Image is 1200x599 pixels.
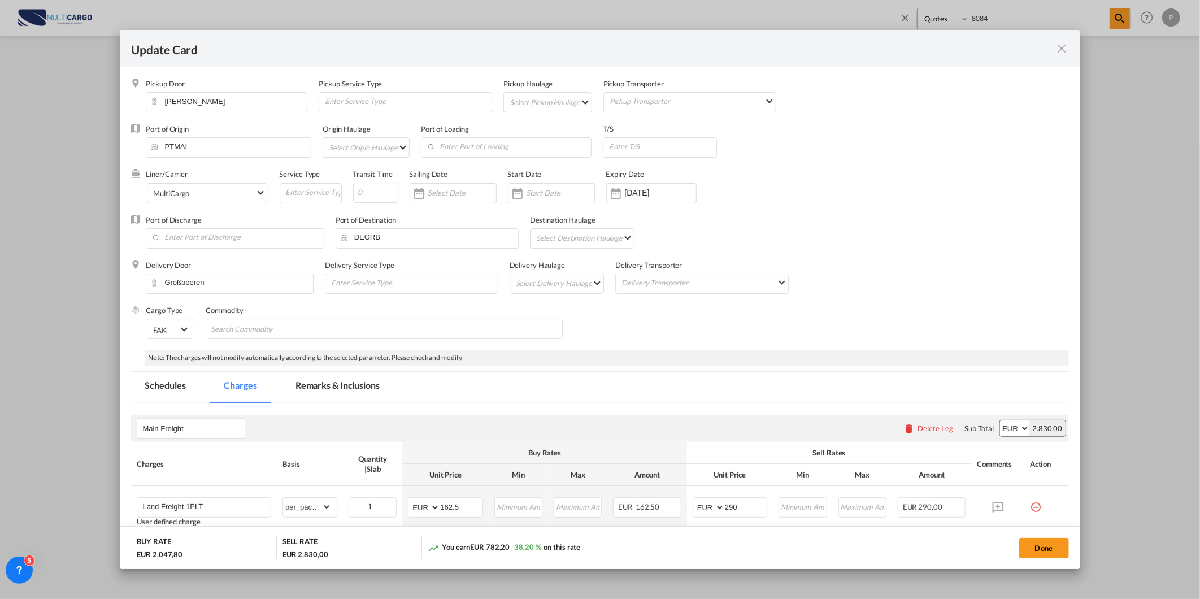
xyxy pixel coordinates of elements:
[142,420,245,437] input: Leg Name
[353,170,393,179] label: Transit Time
[608,138,716,155] input: Enter T/S
[151,138,311,155] input: Enter Port of Origin
[903,423,915,434] md-icon: icon-delete
[349,454,397,474] div: Quantity | Slab
[1029,420,1065,436] div: 2.830,00
[282,549,328,559] div: EUR 2.830,00
[330,274,498,291] input: Enter Service Type
[428,188,496,197] input: Select Date
[636,502,659,511] span: 162,50
[137,459,271,469] div: Charges
[402,464,488,486] th: Unit Price
[283,498,331,516] select: per_package
[323,124,371,133] label: Origin Haulage
[603,79,664,88] label: Pickup Transporter
[508,93,592,111] md-select: Select Pickup Haulage
[146,215,201,224] label: Port of Discharge
[145,350,1068,366] div: Note: The charges will not modify automatically according to the selected parameter. Please check...
[350,498,396,515] input: Quantity
[1055,42,1069,55] md-icon: icon-close fg-AAA8AD m-0 pointer
[508,170,542,179] label: Start Date
[615,261,682,270] label: Delivery Transporter
[146,124,189,133] label: Port of Origin
[919,502,942,511] span: 290,00
[319,79,382,88] label: Pickup Service Type
[353,183,398,203] input: 0
[503,79,553,88] label: Pickup Haulage
[840,498,886,515] input: Maximum Amount
[620,274,788,290] md-select: Delivery Transporter
[428,542,580,554] div: You earn on this rate
[142,498,271,515] input: Charge Name
[282,372,393,403] md-tab-item: Remarks & Inclusions
[440,498,482,515] input: 162.5
[206,306,243,315] label: Commodity
[151,274,313,291] input: Enter Delivery Door
[211,372,271,403] md-tab-item: Charges
[146,306,182,315] label: Cargo Type
[146,79,185,88] label: Pickup Door
[410,170,448,179] label: Sailing Date
[341,229,518,246] input: Enter Port of Destination
[725,498,767,515] input: 290
[607,464,687,486] th: Amount
[964,423,994,433] div: Sub Total
[489,464,548,486] th: Min
[137,518,271,526] div: User defined charge
[324,93,492,110] input: Enter Service Type
[555,498,601,515] input: Maximum Amount
[147,319,193,339] md-select: Select Cargo type: FAK
[211,320,314,338] input: Search Commodity
[510,261,565,270] label: Delivery Haulage
[428,542,439,554] md-icon: icon-trending-up
[207,319,562,339] md-chips-wrap: Chips container with autocompletion. Enter the text area, type text to search, and then use the u...
[120,30,1080,569] md-dialog: Update Card Pickup ...
[535,229,634,247] md-select: Select Destination Haulage
[421,124,469,133] label: Port of Loading
[892,464,972,486] th: Amount
[608,93,776,109] md-select: Pickup Transporter
[903,424,953,433] button: Delete Leg
[1019,538,1069,558] button: Done
[1030,497,1041,509] md-icon: icon-minus-circle-outline red-400-fg pt-7
[282,459,337,469] div: Basis
[153,189,189,198] div: MultiCargo
[427,138,592,155] input: Enter Port of Loading
[515,274,604,292] md-select: Select Delivery Haulage
[146,170,188,179] label: Liner/Carrier
[137,549,182,559] div: EUR 2.047,80
[918,424,953,433] div: Delete Leg
[131,372,199,403] md-tab-item: Schedules
[780,498,826,515] input: Minimum Amount
[833,464,892,486] th: Max
[603,124,614,133] label: T/S
[151,93,307,110] input: Pickup Door
[530,215,595,224] label: Destination Haulage
[495,498,542,515] input: Minimum Amount
[971,442,1024,486] th: Comments
[325,261,394,270] label: Delivery Service Type
[606,170,645,179] label: Expiry Date
[280,170,320,179] label: Service Type
[618,502,634,511] span: EUR
[408,448,681,458] div: Buy Rates
[1024,442,1069,486] th: Action
[470,542,510,552] span: EUR 782,20
[282,536,318,549] div: SELL RATE
[153,325,167,335] div: FAK
[285,184,341,201] input: Enter Service Type
[687,464,773,486] th: Unit Price
[131,372,404,403] md-pagination-wrapper: Use the left and right arrow keys to navigate between tabs
[773,464,832,486] th: Min
[328,138,409,156] md-select: Select Origin Haulage
[131,41,1055,55] div: Update Card
[548,464,607,486] th: Max
[151,229,323,246] input: Enter Port of Discharge
[336,215,396,224] label: Port of Destination
[131,305,140,314] img: cargo.png
[147,183,267,203] md-select: Select Liner: MultiCargo
[625,188,696,197] input: Expiry Date
[146,261,191,270] label: Delivery Door
[137,498,271,515] md-input-container: Land Freight 1PLT
[514,542,541,552] span: 38,20 %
